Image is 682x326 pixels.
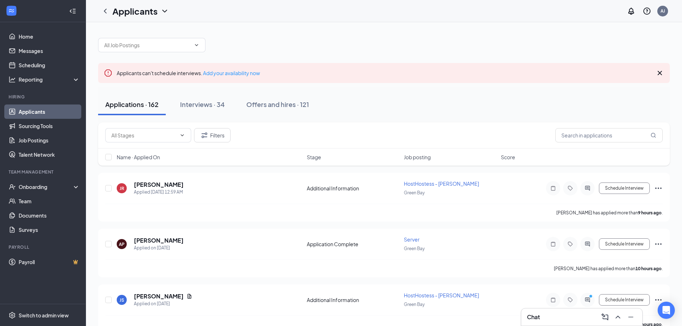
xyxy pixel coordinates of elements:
svg: Document [187,293,192,299]
a: Sourcing Tools [19,119,80,133]
svg: WorkstreamLogo [8,7,15,14]
svg: Settings [9,312,16,319]
svg: Filter [200,131,209,140]
div: Interviews · 34 [180,100,225,109]
svg: Note [549,241,557,247]
svg: ChevronUp [614,313,622,321]
button: Schedule Interview [599,238,650,250]
div: Open Intercom Messenger [658,302,675,319]
svg: ChevronDown [160,7,169,15]
svg: ChevronDown [194,42,199,48]
div: Applications · 162 [105,100,159,109]
div: JS [120,297,124,303]
span: Name · Applied On [117,154,160,161]
div: JR [120,185,124,191]
div: Switch to admin view [19,312,69,319]
h5: [PERSON_NAME] [134,292,184,300]
a: Home [19,29,80,44]
span: Green Bay [404,302,425,307]
a: Add your availability now [203,70,260,76]
div: AJ [661,8,665,14]
span: Green Bay [404,190,425,195]
button: ComposeMessage [599,311,611,323]
svg: Note [549,185,557,191]
svg: Cross [656,69,664,77]
a: Team [19,194,80,208]
svg: ChevronLeft [101,7,110,15]
div: Offers and hires · 121 [246,100,309,109]
h5: [PERSON_NAME] [134,237,184,244]
button: Schedule Interview [599,183,650,194]
svg: ComposeMessage [601,313,609,321]
a: Applicants [19,104,80,119]
span: Stage [307,154,321,161]
a: Talent Network [19,147,80,162]
svg: Tag [566,241,575,247]
div: Payroll [9,244,78,250]
div: Onboarding [19,183,74,190]
div: Additional Information [307,185,400,192]
span: Green Bay [404,246,425,251]
h1: Applicants [112,5,158,17]
div: Applied on [DATE] [134,244,184,252]
span: Score [501,154,515,161]
div: Reporting [19,76,80,83]
button: Filter Filters [194,128,231,142]
b: 9 hours ago [638,210,662,215]
div: Hiring [9,94,78,100]
span: HostHostess - [PERSON_NAME] [404,292,479,298]
svg: Note [549,297,557,303]
svg: PrimaryDot [587,294,596,300]
p: [PERSON_NAME] has applied more than . [554,266,663,272]
svg: Tag [566,297,575,303]
svg: Ellipses [654,296,663,304]
b: 10 hours ago [635,266,662,271]
a: Scheduling [19,58,80,72]
svg: Error [104,69,112,77]
span: Job posting [404,154,431,161]
a: Surveys [19,223,80,237]
a: Job Postings [19,133,80,147]
svg: Ellipses [654,184,663,193]
button: Schedule Interview [599,294,650,306]
svg: ActiveChat [583,185,592,191]
div: Additional Information [307,296,400,303]
a: Messages [19,44,80,58]
svg: ActiveChat [583,241,592,247]
div: AP [119,241,125,247]
input: All Stages [111,131,176,139]
div: Application Complete [307,240,400,248]
span: Applicants can't schedule interviews. [117,70,260,76]
h3: Chat [527,313,540,321]
svg: ChevronDown [179,132,185,138]
svg: Notifications [627,7,635,15]
span: HostHostess - [PERSON_NAME] [404,180,479,187]
div: Applied on [DATE] [134,300,192,307]
svg: Collapse [69,8,76,15]
input: Search in applications [555,128,663,142]
p: [PERSON_NAME] has applied more than . [556,210,663,216]
div: Team Management [9,169,78,175]
div: Applied [DATE] 12:59 AM [134,189,184,196]
svg: Tag [566,185,575,191]
a: Documents [19,208,80,223]
svg: ActiveChat [583,297,592,303]
svg: Minimize [627,313,635,321]
svg: QuestionInfo [643,7,651,15]
button: Minimize [625,311,637,323]
input: All Job Postings [104,41,191,49]
h5: [PERSON_NAME] [134,181,184,189]
svg: Analysis [9,76,16,83]
a: PayrollCrown [19,255,80,269]
button: ChevronUp [612,311,624,323]
svg: UserCheck [9,183,16,190]
svg: MagnifyingGlass [650,132,656,138]
svg: Ellipses [654,240,663,248]
span: Server [404,236,420,243]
